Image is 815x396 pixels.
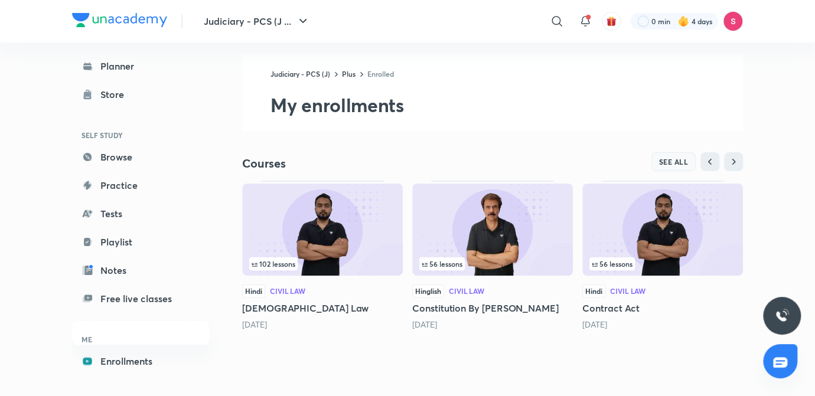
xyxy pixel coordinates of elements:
div: left [249,257,396,270]
h6: ME [72,329,209,349]
div: 8 months ago [412,319,573,330]
img: streak [677,15,689,27]
div: 10 months ago [582,319,743,330]
div: infocontainer [249,257,396,270]
div: Store [100,87,131,102]
div: Civil Law [449,287,484,294]
h6: SELF STUDY [72,125,209,145]
img: Sandeep Kumar [723,11,743,31]
span: 56 lessons [592,260,633,267]
span: 102 lessons [252,260,295,267]
div: infosection [589,257,736,270]
a: Company Logo [72,13,167,30]
img: ttu [775,309,789,323]
h5: Constitution By [PERSON_NAME] [412,301,573,315]
button: SEE ALL [651,152,696,171]
div: 8 days ago [242,319,403,330]
h5: [DEMOGRAPHIC_DATA] Law [242,301,403,315]
h2: My enrollments [270,93,743,117]
a: Enrollments [72,349,209,373]
div: Constitution By Anil Khanna [412,181,573,330]
a: Plus [342,69,356,78]
div: Hindu Law [242,181,403,330]
span: Hindi [582,284,605,297]
span: 56 lessons [422,260,462,267]
div: infocontainer [589,257,736,270]
span: Hinglish [412,284,444,297]
a: Enrolled [367,69,394,78]
a: Planner [72,54,209,78]
div: infosection [419,257,566,270]
img: Thumbnail [582,184,743,276]
span: SEE ALL [659,158,689,166]
a: Store [72,83,209,106]
a: Practice [72,174,209,197]
a: Judiciary - PCS (J) [270,69,330,78]
div: Contract Act [582,181,743,330]
img: avatar [606,16,617,27]
img: Company Logo [72,13,167,27]
img: Thumbnail [242,184,403,276]
a: Notes [72,258,209,282]
div: left [419,257,566,270]
a: Browse [72,145,209,169]
button: avatar [602,12,621,31]
h5: Contract Act [582,301,743,315]
button: Judiciary - PCS (J ... [197,9,317,33]
div: infosection [249,257,396,270]
div: Civil Law [610,287,646,294]
div: Civil Law [270,287,305,294]
div: infocontainer [419,257,566,270]
div: left [589,257,736,270]
img: Thumbnail [412,184,573,276]
span: Hindi [242,284,265,297]
a: Tests [72,202,209,225]
a: Free live classes [72,287,209,310]
a: Playlist [72,230,209,254]
h4: Courses [242,156,493,171]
